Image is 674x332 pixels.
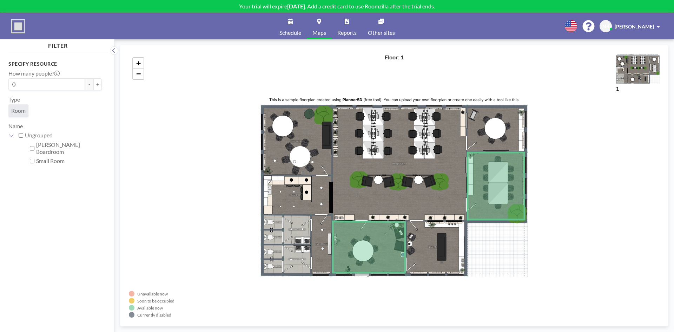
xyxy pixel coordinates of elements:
[137,312,171,318] div: Currently disabled
[8,70,60,77] label: How many people?
[616,85,619,92] label: 1
[337,30,357,35] span: Reports
[25,132,102,139] label: Ungrouped
[36,141,102,155] label: [PERSON_NAME] Boardroom
[8,96,20,103] label: Type
[274,13,307,39] a: Schedule
[85,78,93,90] button: -
[385,54,404,61] h4: Floor: 1
[136,69,141,78] span: −
[362,13,401,39] a: Other sites
[332,13,362,39] a: Reports
[287,3,305,9] b: [DATE]
[602,23,609,30] span: NB
[368,30,395,35] span: Other sites
[279,30,301,35] span: Schedule
[136,59,141,67] span: +
[137,298,174,304] div: Soon to be occupied
[137,305,163,311] div: Available now
[137,291,168,297] div: Unavailable now
[36,157,102,164] label: Small Room
[615,24,654,30] span: [PERSON_NAME]
[11,107,26,114] span: Room
[8,61,102,67] h3: Specify resource
[8,39,107,49] h4: FILTER
[8,123,23,129] label: Name
[312,30,326,35] span: Maps
[133,58,144,69] a: Zoom in
[133,69,144,79] a: Zoom out
[616,54,660,84] img: ExemplaryFloorPlanRoomzilla.png
[307,13,332,39] a: Maps
[93,78,102,90] button: +
[11,19,25,33] img: organization-logo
